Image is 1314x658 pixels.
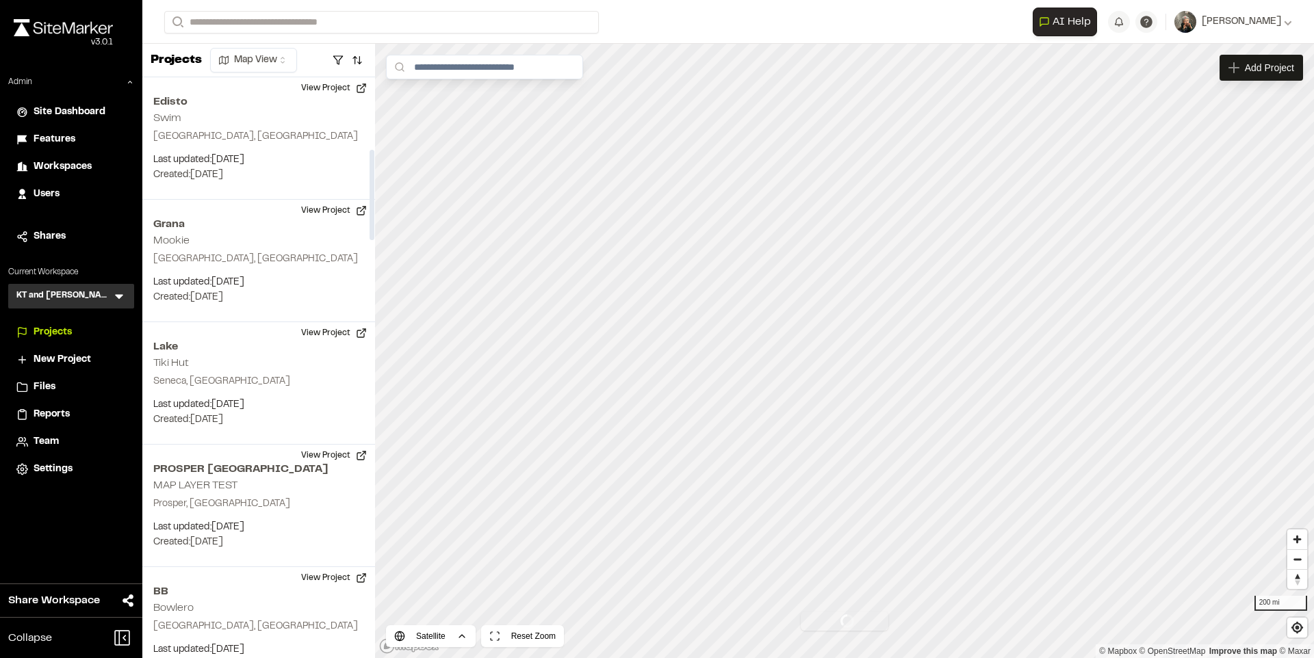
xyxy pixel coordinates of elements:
button: View Project [293,567,375,589]
button: Satellite [386,625,476,647]
p: Last updated: [DATE] [153,153,364,168]
a: Shares [16,229,126,244]
button: View Project [293,200,375,222]
button: Reset Zoom [481,625,564,647]
a: Maxar [1279,646,1311,656]
canvas: Map [375,44,1314,658]
span: Collapse [8,630,52,646]
span: Add Project [1245,61,1294,75]
button: Reset bearing to north [1287,569,1307,589]
span: Reports [34,407,70,422]
a: Projects [16,325,126,340]
span: [PERSON_NAME] [1202,14,1281,29]
p: Seneca, [GEOGRAPHIC_DATA] [153,374,364,389]
img: User [1174,11,1196,33]
h2: Bowlero [153,603,194,613]
p: Created: [DATE] [153,412,364,427]
a: Site Dashboard [16,105,126,120]
h2: Lake [153,339,364,355]
p: Created: [DATE] [153,535,364,550]
a: Mapbox [1099,646,1137,656]
span: Features [34,132,75,147]
h2: Swim [153,114,181,123]
p: [GEOGRAPHIC_DATA], [GEOGRAPHIC_DATA] [153,129,364,144]
h2: MAP LAYER TEST [153,481,237,490]
p: Current Workspace [8,266,134,278]
a: Workspaces [16,159,126,174]
span: AI Help [1053,14,1091,30]
a: Team [16,434,126,449]
h2: BB [153,583,364,600]
p: Prosper, [GEOGRAPHIC_DATA] [153,497,364,512]
p: Last updated: [DATE] [153,397,364,412]
button: Find my location [1287,618,1307,637]
button: Zoom out [1287,549,1307,569]
span: Team [34,434,59,449]
p: Last updated: [DATE] [153,642,364,657]
div: Open AI Assistant [1033,8,1103,36]
h2: PROSPER [GEOGRAPHIC_DATA] [153,461,364,477]
span: Files [34,380,55,395]
a: OpenStreetMap [1139,646,1206,656]
span: Projects [34,325,72,340]
span: Users [34,187,60,202]
span: Shares [34,229,66,244]
a: New Project [16,352,126,367]
span: Settings [34,462,73,477]
p: [GEOGRAPHIC_DATA], [GEOGRAPHIC_DATA] [153,252,364,267]
h3: KT and [PERSON_NAME] [16,289,112,303]
span: Share Workspace [8,592,100,609]
div: Oh geez...please don't... [14,36,113,49]
div: 200 mi [1254,596,1307,611]
button: Zoom in [1287,529,1307,549]
a: Map feedback [1209,646,1277,656]
h2: Mookie [153,236,190,246]
span: Site Dashboard [34,105,105,120]
h2: Tiki Hut [153,358,189,368]
p: Last updated: [DATE] [153,275,364,290]
button: Search [164,11,189,34]
button: Open AI Assistant [1033,8,1097,36]
p: Created: [DATE] [153,290,364,305]
a: Files [16,380,126,395]
p: [GEOGRAPHIC_DATA], [GEOGRAPHIC_DATA] [153,619,364,634]
button: View Project [293,322,375,344]
a: Reports [16,407,126,422]
p: Projects [151,51,202,70]
button: View Project [293,77,375,99]
p: Last updated: [DATE] [153,520,364,535]
h2: Edisto [153,94,364,110]
span: New Project [34,352,91,367]
a: Features [16,132,126,147]
p: Created: [DATE] [153,168,364,183]
p: Admin [8,76,32,88]
span: Reset bearing to north [1287,570,1307,589]
img: rebrand.png [14,19,113,36]
a: Users [16,187,126,202]
button: View Project [293,445,375,466]
span: Workspaces [34,159,92,174]
a: Mapbox logo [379,638,439,654]
a: Settings [16,462,126,477]
button: [PERSON_NAME] [1174,11,1292,33]
h2: Grana [153,216,364,233]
